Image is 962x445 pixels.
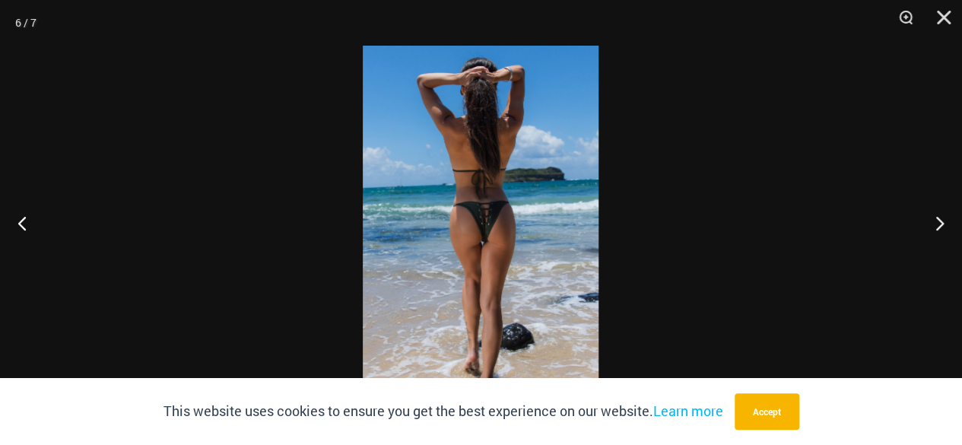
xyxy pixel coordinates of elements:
p: This website uses cookies to ensure you get the best experience on our website. [164,400,723,423]
button: Next [905,185,962,261]
a: Learn more [653,402,723,420]
div: 6 / 7 [15,11,37,34]
button: Accept [735,393,799,430]
img: Link Army 3070 Tri Top 2031 Cheeky 06 [363,46,598,399]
